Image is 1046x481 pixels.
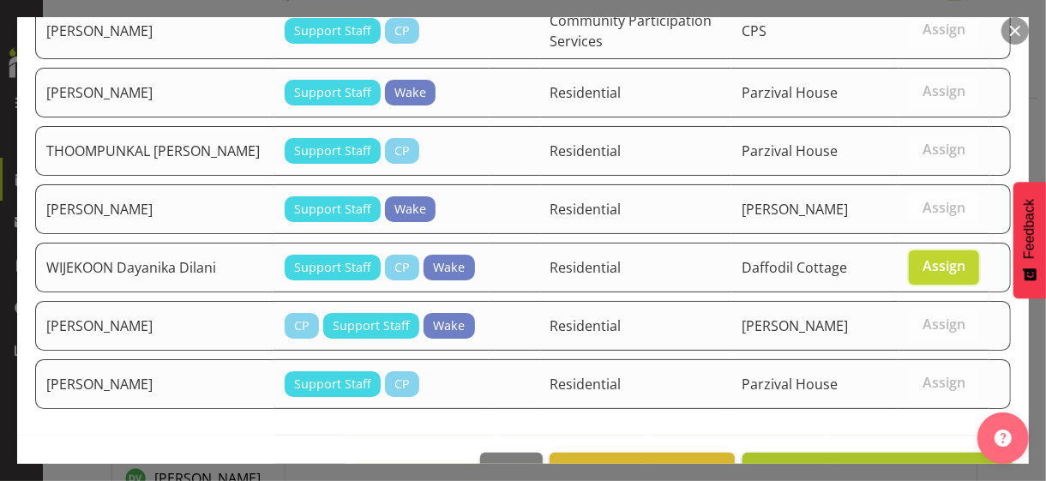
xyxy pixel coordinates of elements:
[35,126,274,176] td: THOOMPUNKAL [PERSON_NAME]
[294,21,371,40] span: Support Staff
[923,141,965,158] span: Assign
[294,316,310,335] span: CP
[394,258,410,277] span: CP
[923,374,965,391] span: Assign
[35,184,274,234] td: [PERSON_NAME]
[394,200,426,219] span: Wake
[550,200,622,219] span: Residential
[742,21,766,40] span: CPS
[434,316,466,335] span: Wake
[294,83,371,102] span: Support Staff
[742,83,838,102] span: Parzival House
[394,375,410,394] span: CP
[550,83,622,102] span: Residential
[394,141,410,160] span: CP
[550,258,622,277] span: Residential
[742,141,838,160] span: Parzival House
[742,316,848,335] span: [PERSON_NAME]
[294,258,371,277] span: Support Staff
[35,301,274,351] td: [PERSON_NAME]
[923,257,965,274] span: Assign
[742,375,838,394] span: Parzival House
[294,375,371,394] span: Support Staff
[995,430,1012,447] img: help-xxl-2.png
[550,11,712,51] span: Community Participation Services
[35,243,274,292] td: WIJEKOON Dayanika Dilani
[923,21,965,38] span: Assign
[1013,182,1046,298] button: Feedback - Show survey
[434,258,466,277] span: Wake
[550,316,622,335] span: Residential
[294,200,371,219] span: Support Staff
[294,141,371,160] span: Support Staff
[742,258,847,277] span: Daffodil Cottage
[742,200,848,219] span: [PERSON_NAME]
[35,3,274,59] td: [PERSON_NAME]
[35,68,274,117] td: [PERSON_NAME]
[550,141,622,160] span: Residential
[394,83,426,102] span: Wake
[35,359,274,409] td: [PERSON_NAME]
[394,21,410,40] span: CP
[333,316,410,335] span: Support Staff
[923,316,965,333] span: Assign
[1022,199,1037,259] span: Feedback
[923,199,965,216] span: Assign
[550,375,622,394] span: Residential
[923,82,965,99] span: Assign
